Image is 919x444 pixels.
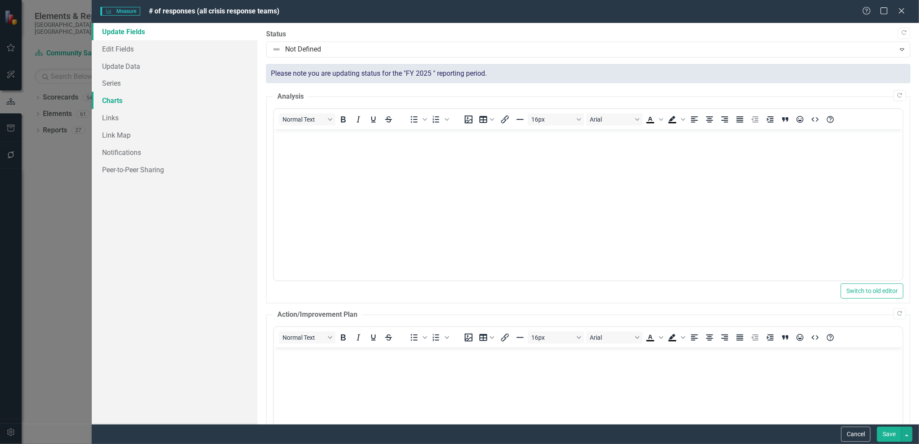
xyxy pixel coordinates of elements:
button: Table [476,331,497,344]
div: Background color Black [665,113,686,125]
button: Increase indent [762,113,777,125]
span: 16px [531,116,573,123]
a: Link Map [92,126,257,144]
button: HTML Editor [808,331,823,344]
button: Insert image [461,113,476,125]
div: Background color Black [665,331,686,344]
button: Help [823,331,838,344]
button: Italic [351,113,366,125]
button: Cancel [841,427,871,442]
a: Update Data [92,58,257,75]
a: Edit Fields [92,40,257,58]
button: Increase indent [762,331,777,344]
div: Bullet list [407,331,428,344]
legend: Action/Improvement Plan [273,310,362,320]
span: Normal Text [283,334,325,341]
button: Font size 16px [527,113,584,125]
iframe: Rich Text Area [274,129,903,280]
button: Switch to old editor [841,283,903,299]
a: Charts [92,92,257,109]
button: Font Arial [586,331,642,344]
div: Text color Black [643,113,664,125]
div: Numbered list [429,113,450,125]
div: Numbered list [429,331,450,344]
div: Text color Black [643,331,664,344]
button: Align right [717,113,732,125]
button: Block Normal Text [279,113,335,125]
button: Emojis [793,113,807,125]
button: Save [877,427,901,442]
button: Justify [732,331,747,344]
a: Series [92,74,257,92]
span: Arial [589,334,632,341]
span: # of responses (all crisis response teams) [149,7,280,15]
button: Align left [687,113,701,125]
div: Bullet list [407,113,428,125]
a: Links [92,109,257,126]
button: Insert/edit link [498,331,512,344]
span: 16px [531,334,573,341]
button: Strikethrough [381,113,396,125]
button: Blockquote [778,331,792,344]
legend: Analysis [273,92,308,102]
button: Strikethrough [381,331,396,344]
button: Underline [366,113,381,125]
button: Decrease indent [747,331,762,344]
div: Please note you are updating status for the "FY 2025 " reporting period. [266,64,910,84]
label: Status [266,29,910,39]
button: Horizontal line [513,113,527,125]
button: HTML Editor [808,113,823,125]
button: Insert image [461,331,476,344]
button: Align center [702,113,717,125]
span: Normal Text [283,116,325,123]
a: Update Fields [92,23,257,40]
button: Horizontal line [513,331,527,344]
button: Underline [366,331,381,344]
button: Table [476,113,497,125]
button: Align center [702,331,717,344]
button: Help [823,113,838,125]
button: Insert/edit link [498,113,512,125]
button: Align right [717,331,732,344]
span: Arial [589,116,632,123]
button: Blockquote [778,113,792,125]
button: Bold [336,113,350,125]
button: Emojis [793,331,807,344]
button: Font Arial [586,113,642,125]
button: Justify [732,113,747,125]
button: Align left [687,331,701,344]
button: Italic [351,331,366,344]
button: Block Normal Text [279,331,335,344]
button: Bold [336,331,350,344]
button: Decrease indent [747,113,762,125]
button: Font size 16px [527,331,584,344]
a: Peer-to-Peer Sharing [92,161,257,178]
a: Notifications [92,144,257,161]
span: Measure [100,7,140,16]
